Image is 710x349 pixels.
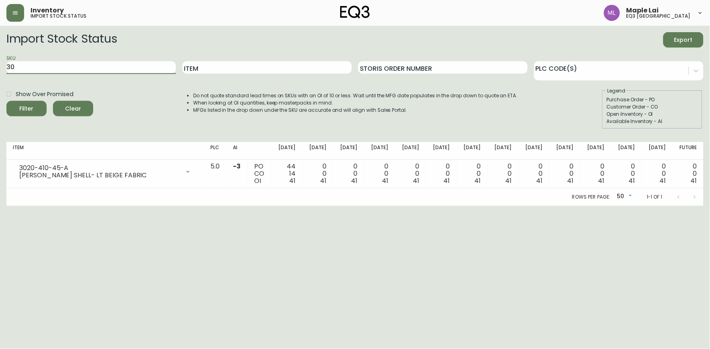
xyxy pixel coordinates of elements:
[549,142,580,160] th: [DATE]
[611,142,642,160] th: [DATE]
[370,163,388,185] div: 0 0
[556,163,574,185] div: 0 0
[617,163,635,185] div: 0 0
[586,163,604,185] div: 0 0
[607,87,626,94] legend: Legend
[19,172,180,179] div: [PERSON_NAME] SHELL- LT BEIGE FABRIC
[204,142,226,160] th: PLC
[13,163,198,181] div: 3020-410-45-A[PERSON_NAME] SHELL- LT BEIGE FABRIC
[364,142,395,160] th: [DATE]
[607,96,698,103] div: Purchase Order - PO
[572,193,610,201] p: Rows per page:
[227,142,248,160] th: AI
[193,107,518,114] li: MFGs listed in the drop down under the SKU are accurate and will align with Sales Portal.
[663,32,704,47] button: Export
[444,176,450,185] span: 41
[647,193,663,201] p: 1-1 of 1
[19,164,180,172] div: 3020-410-45-A
[6,142,204,160] th: Item
[457,142,488,160] th: [DATE]
[670,35,697,45] span: Export
[6,101,47,116] button: Filter
[302,142,333,160] th: [DATE]
[518,142,549,160] th: [DATE]
[629,176,635,185] span: 41
[506,176,512,185] span: 41
[395,142,426,160] th: [DATE]
[525,163,543,185] div: 0 0
[567,176,574,185] span: 41
[580,142,611,160] th: [DATE]
[16,90,73,99] span: Show Over Promised
[31,14,86,18] h5: import stock status
[401,163,419,185] div: 0 0
[642,142,673,160] th: [DATE]
[660,176,666,185] span: 41
[382,176,388,185] span: 41
[254,163,265,185] div: PO CO
[607,111,698,118] div: Open Inventory - OI
[233,162,241,171] span: -3
[488,142,518,160] th: [DATE]
[626,7,659,14] span: Maple Lai
[59,104,87,114] span: Clear
[607,103,698,111] div: Customer Order - CO
[340,6,370,18] img: logo
[278,163,296,185] div: 44 14
[204,160,226,188] td: 5.0
[673,142,704,160] th: Future
[31,7,64,14] span: Inventory
[626,14,691,18] h5: eq3 [GEOGRAPHIC_DATA]
[320,176,327,185] span: 41
[53,101,93,116] button: Clear
[6,32,117,47] h2: Import Stock Status
[413,176,419,185] span: 41
[598,176,604,185] span: 41
[426,142,457,160] th: [DATE]
[339,163,357,185] div: 0 0
[432,163,450,185] div: 0 0
[494,163,512,185] div: 0 0
[463,163,481,185] div: 0 0
[333,142,364,160] th: [DATE]
[679,163,697,185] div: 0 0
[648,163,666,185] div: 0 0
[607,118,698,125] div: Available Inventory - AI
[271,142,302,160] th: [DATE]
[193,99,518,107] li: When looking at OI quantities, keep masterpacks in mind.
[193,92,518,99] li: Do not quote standard lead times on SKUs with an OI of 10 or less. Wait until the MFG date popula...
[537,176,543,185] span: 41
[309,163,327,185] div: 0 0
[254,176,261,185] span: OI
[691,176,697,185] span: 41
[20,104,34,114] div: Filter
[604,5,620,21] img: 61e28cffcf8cc9f4e300d877dd684943
[475,176,481,185] span: 41
[614,190,634,203] div: 50
[351,176,357,185] span: 41
[290,176,296,185] span: 41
